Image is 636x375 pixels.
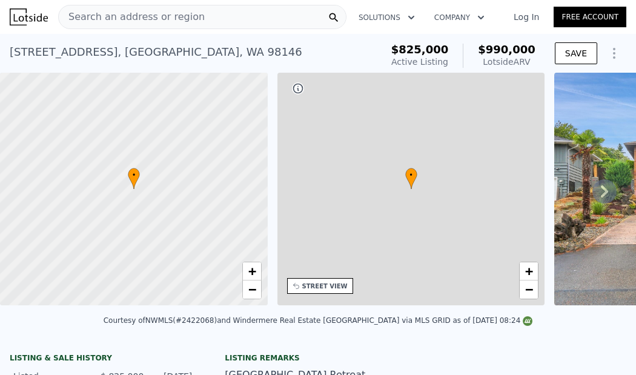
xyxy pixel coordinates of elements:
span: • [405,170,417,181]
a: Zoom in [520,262,538,280]
div: Listing remarks [225,353,411,363]
span: + [248,264,256,279]
div: Lotside ARV [478,56,535,68]
div: [STREET_ADDRESS] , [GEOGRAPHIC_DATA] , WA 98146 [10,44,302,61]
span: Active Listing [391,57,448,67]
img: NWMLS Logo [523,316,532,326]
a: Zoom out [243,280,261,299]
button: Solutions [349,7,425,28]
span: $990,000 [478,43,535,56]
span: • [128,170,140,181]
span: $825,000 [391,43,449,56]
div: LISTING & SALE HISTORY [10,353,196,365]
div: • [128,168,140,189]
span: Search an address or region [59,10,205,24]
button: SAVE [555,42,597,64]
div: Courtesy of NWMLS (#2422068) and Windermere Real Estate [GEOGRAPHIC_DATA] via MLS GRID as of [DAT... [104,316,533,325]
div: • [405,168,417,189]
span: − [248,282,256,297]
a: Log In [499,11,554,23]
span: − [525,282,533,297]
span: + [525,264,533,279]
div: STREET VIEW [302,282,348,291]
button: Show Options [602,41,626,65]
a: Zoom out [520,280,538,299]
img: Lotside [10,8,48,25]
a: Free Account [554,7,626,27]
button: Company [425,7,494,28]
a: Zoom in [243,262,261,280]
